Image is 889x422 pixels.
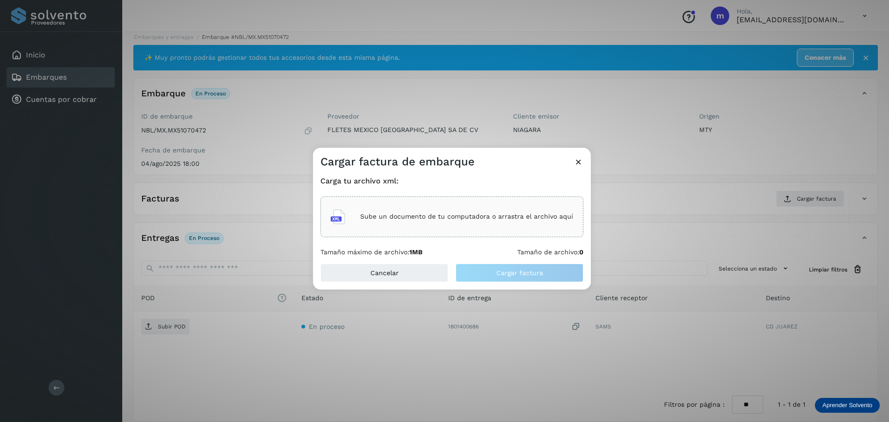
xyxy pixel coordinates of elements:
[815,398,880,413] div: Aprender Solvento
[320,264,448,282] button: Cancelar
[320,176,583,185] h4: Carga tu archivo xml:
[822,402,872,409] p: Aprender Solvento
[517,248,583,256] p: Tamaño de archivo:
[579,248,583,256] b: 0
[360,213,573,220] p: Sube un documento de tu computadora o arrastra el archivo aquí
[456,264,583,282] button: Cargar factura
[496,270,543,276] span: Cargar factura
[409,248,423,256] b: 1MB
[320,155,475,169] h3: Cargar factura de embarque
[320,248,423,256] p: Tamaño máximo de archivo:
[370,270,399,276] span: Cancelar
